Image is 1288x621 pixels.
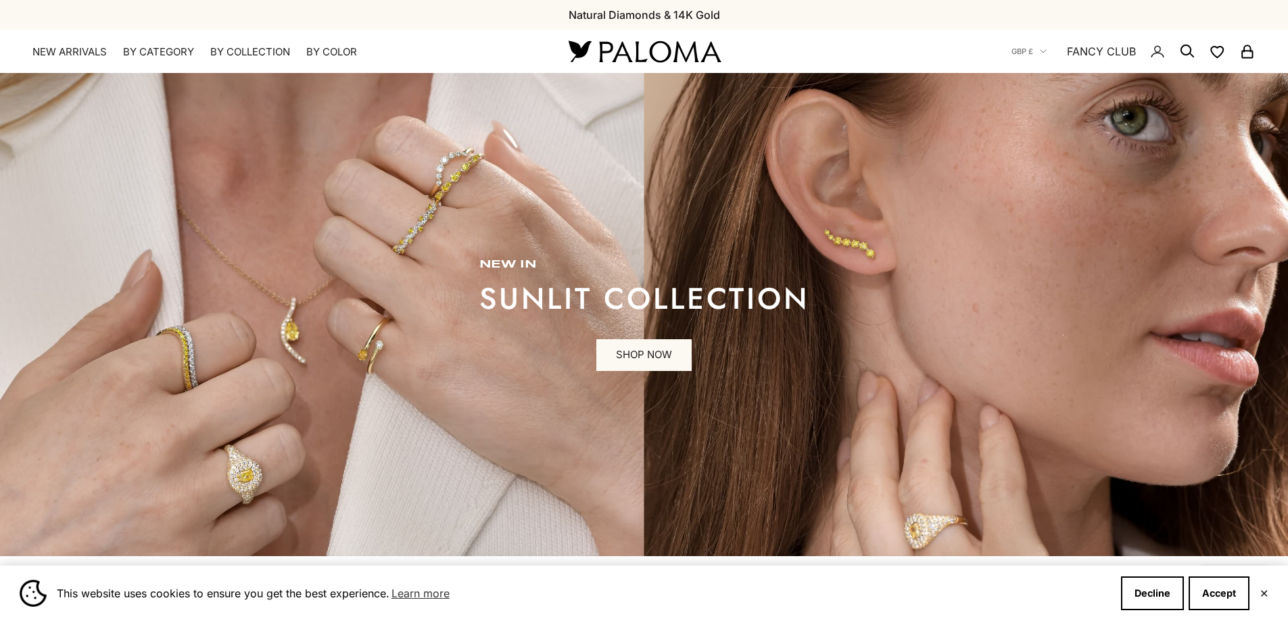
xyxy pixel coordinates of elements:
[1067,43,1136,60] a: FANCY CLUB
[123,45,194,59] summary: By Category
[32,45,107,59] a: NEW ARRIVALS
[1011,45,1047,57] button: GBP £
[1189,576,1249,610] button: Accept
[1260,589,1268,597] button: Close
[1011,45,1033,57] span: GBP £
[596,339,692,372] a: SHOP NOW
[20,580,47,607] img: Cookie banner
[389,583,452,603] a: Learn more
[32,45,536,59] nav: Primary navigation
[1011,30,1256,73] nav: Secondary navigation
[1121,576,1184,610] button: Decline
[479,258,809,272] p: new in
[479,285,809,312] p: sunlit collection
[306,45,357,59] summary: By Color
[210,45,290,59] summary: By Collection
[57,583,1110,603] span: This website uses cookies to ensure you get the best experience.
[569,6,720,24] p: Natural Diamonds & 14K Gold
